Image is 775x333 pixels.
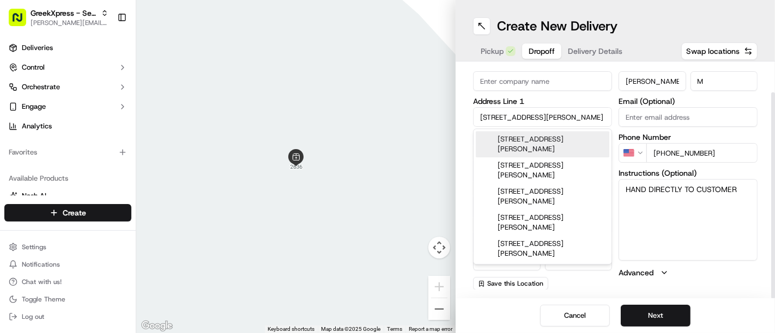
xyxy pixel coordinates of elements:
[619,267,758,278] button: Advanced
[476,131,609,157] div: [STREET_ADDRESS][PERSON_NAME]
[4,257,131,272] button: Notifications
[22,199,31,207] img: 1736555255976-a54dd68f-1ca7-489b-9aae-adbdc363a1c4
[22,169,31,178] img: 1736555255976-a54dd68f-1ca7-489b-9aae-adbdc363a1c4
[11,188,28,205] img: Dianne Alexi Soriano
[7,239,88,258] a: 📗Knowledge Base
[22,63,45,72] span: Control
[9,191,127,201] a: Nash AI
[428,276,450,298] button: Zoom in
[11,158,28,176] img: Liam S.
[49,104,179,115] div: Start new chat
[619,133,758,141] label: Phone Number
[11,44,198,61] p: Welcome 👋
[428,237,450,258] button: Map camera controls
[476,209,609,236] div: [STREET_ADDRESS][PERSON_NAME]
[22,312,44,321] span: Log out
[11,244,20,253] div: 📗
[22,260,60,269] span: Notifications
[4,59,131,76] button: Control
[22,82,60,92] span: Orchestrate
[31,18,108,27] button: [PERSON_NAME][EMAIL_ADDRESS][DOMAIN_NAME]
[185,107,198,120] button: Start new chat
[28,70,196,82] input: Got a question? Start typing here...
[4,239,131,255] button: Settings
[476,157,609,183] div: [STREET_ADDRESS][PERSON_NAME]
[31,8,96,18] button: GreekXpress - Sea Bar
[4,170,131,187] div: Available Products
[409,326,452,332] a: Report a map error
[473,71,612,91] input: Enter company name
[387,326,402,332] a: Terms (opens in new tab)
[88,239,179,258] a: 💻API Documentation
[4,39,131,57] a: Deliveries
[619,107,758,127] input: Enter email address
[90,169,94,177] span: •
[108,252,132,261] span: Pylon
[22,295,65,304] span: Toggle Theme
[4,144,131,161] div: Favorites
[4,187,131,205] button: Nash AI
[4,309,131,324] button: Log out
[568,46,622,57] span: Delivery Details
[139,319,175,333] a: Open this area in Google Maps (opens a new window)
[22,102,46,112] span: Engage
[268,325,314,333] button: Keyboard shortcuts
[4,78,131,96] button: Orchestrate
[619,169,758,177] label: Instructions (Optional)
[22,191,46,201] span: Nash AI
[11,141,73,150] div: Past conversations
[34,169,88,177] span: [PERSON_NAME]
[139,319,175,333] img: Google
[22,43,53,53] span: Deliveries
[23,104,43,124] img: 5e9a9d7314ff4150bce227a61376b483.jpg
[619,97,758,105] label: Email (Optional)
[96,169,119,177] span: [DATE]
[473,277,548,290] button: Save this Location
[92,244,101,253] div: 💻
[473,107,612,127] input: Enter address
[529,46,555,57] span: Dropoff
[619,267,653,278] label: Advanced
[34,198,144,207] span: [PERSON_NAME] [PERSON_NAME]
[476,183,609,209] div: [STREET_ADDRESS][PERSON_NAME]
[22,243,46,251] span: Settings
[619,71,686,91] input: Enter first name
[473,97,612,105] label: Address Line 1
[11,104,31,124] img: 1736555255976-a54dd68f-1ca7-489b-9aae-adbdc363a1c4
[497,17,617,35] h1: Create New Delivery
[476,236,609,262] div: [STREET_ADDRESS][PERSON_NAME]
[487,279,543,288] span: Save this Location
[4,274,131,289] button: Chat with us!
[428,298,450,320] button: Zoom out
[147,198,150,207] span: •
[691,71,758,91] input: Enter last name
[169,139,198,152] button: See all
[621,305,691,326] button: Next
[63,207,86,218] span: Create
[22,243,83,254] span: Knowledge Base
[686,46,740,57] span: Swap locations
[540,305,610,326] button: Cancel
[11,11,33,33] img: Nash
[321,326,380,332] span: Map data ©2025 Google
[4,204,131,221] button: Create
[77,252,132,261] a: Powered byPylon
[4,118,131,135] a: Analytics
[22,121,52,131] span: Analytics
[4,98,131,115] button: Engage
[153,198,175,207] span: [DATE]
[681,42,758,60] button: Swap locations
[4,292,131,307] button: Toggle Theme
[481,46,504,57] span: Pickup
[4,4,113,30] button: GreekXpress - Sea Bar[PERSON_NAME][EMAIL_ADDRESS][DOMAIN_NAME]
[49,115,150,124] div: We're available if you need us!
[646,143,758,163] input: Enter phone number
[473,128,612,264] div: Suggestions
[619,179,758,261] textarea: HAND DIRECTLY TO CUSTOMER
[22,277,62,286] span: Chat with us!
[103,243,175,254] span: API Documentation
